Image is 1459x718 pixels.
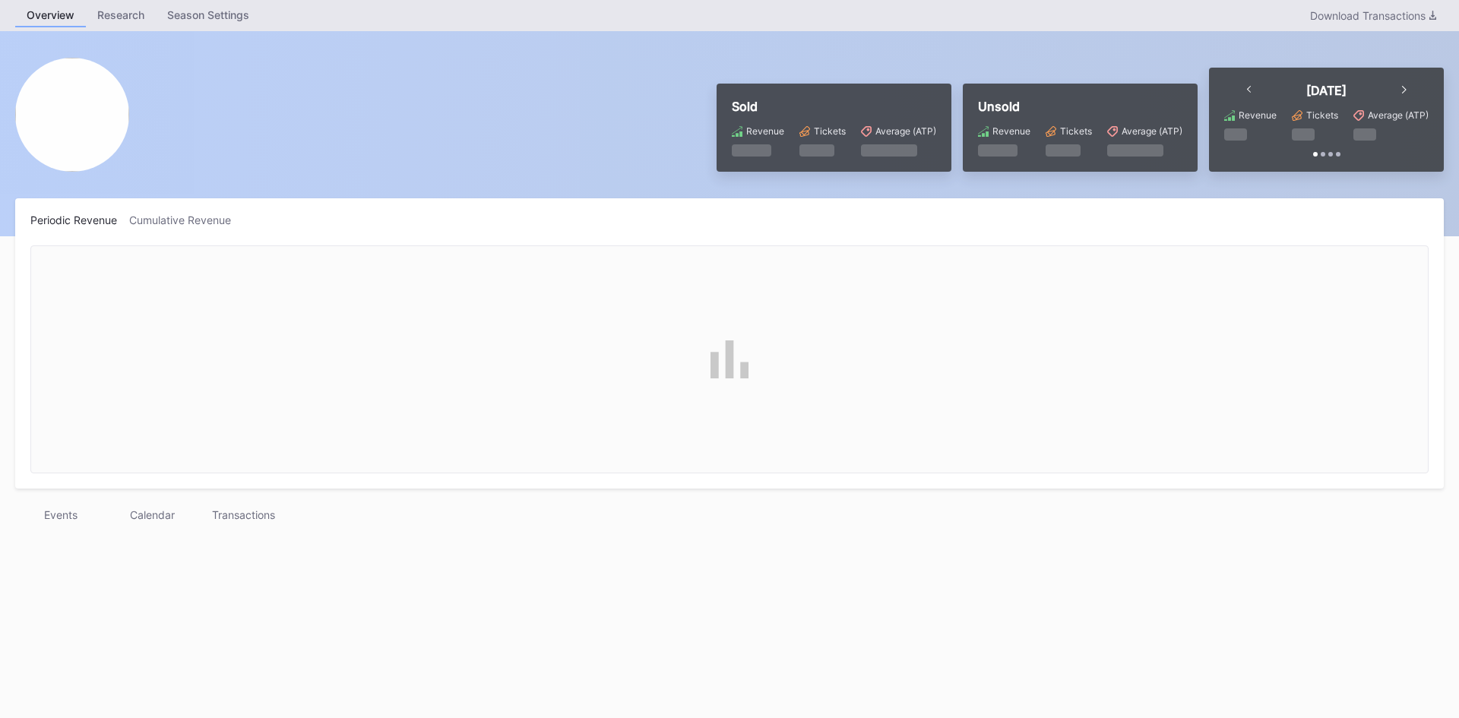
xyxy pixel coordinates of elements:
div: Calendar [106,504,198,526]
div: Events [15,504,106,526]
div: Download Transactions [1310,9,1436,22]
div: Unsold [978,99,1182,114]
a: Overview [15,4,86,27]
div: Average (ATP) [1122,125,1182,137]
div: Season Settings [156,4,261,26]
div: Average (ATP) [1368,109,1429,121]
div: Revenue [992,125,1030,137]
a: Season Settings [156,4,261,27]
div: Periodic Revenue [30,214,129,226]
a: Research [86,4,156,27]
div: Tickets [814,125,846,137]
button: Download Transactions [1302,5,1444,26]
div: Tickets [1306,109,1338,121]
div: Research [86,4,156,26]
div: Revenue [1239,109,1277,121]
div: Average (ATP) [875,125,936,137]
div: Cumulative Revenue [129,214,243,226]
div: Sold [732,99,936,114]
div: Revenue [746,125,784,137]
div: Transactions [198,504,289,526]
div: [DATE] [1306,83,1347,98]
div: Tickets [1060,125,1092,137]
